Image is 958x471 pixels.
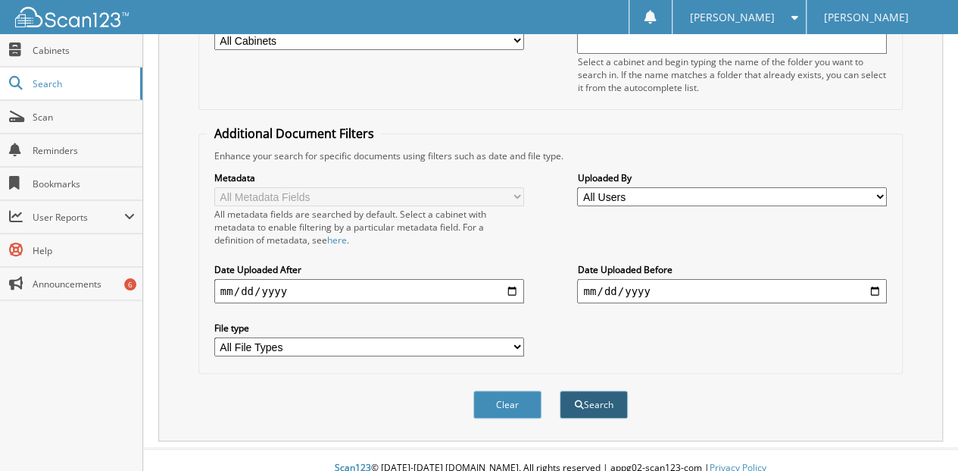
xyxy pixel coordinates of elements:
[882,398,958,471] iframe: Chat Widget
[33,211,124,224] span: User Reports
[214,208,524,246] div: All metadata fields are searched by default. Select a cabinet with metadata to enable filtering b...
[577,263,887,276] label: Date Uploaded Before
[824,13,909,22] span: [PERSON_NAME]
[473,391,541,419] button: Clear
[33,77,133,90] span: Search
[689,13,774,22] span: [PERSON_NAME]
[214,322,524,334] label: File type
[214,279,524,303] input: start
[33,44,135,57] span: Cabinets
[577,171,887,184] label: Uploaded By
[33,278,135,290] span: Announcements
[327,234,347,246] a: here
[214,171,524,184] label: Metadata
[214,263,524,276] label: Date Uploaded After
[33,244,135,257] span: Help
[33,144,135,157] span: Reminders
[33,111,135,124] span: Scan
[577,55,887,94] div: Select a cabinet and begin typing the name of the folder you want to search in. If the name match...
[577,279,887,303] input: end
[207,125,382,142] legend: Additional Document Filters
[124,278,136,290] div: 6
[33,177,135,190] span: Bookmarks
[15,7,129,27] img: scan123-logo-white.svg
[207,149,894,162] div: Enhance your search for specific documents using filters such as date and file type.
[560,391,628,419] button: Search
